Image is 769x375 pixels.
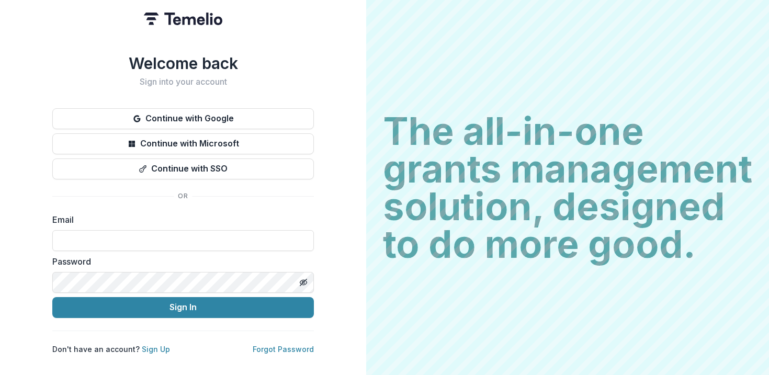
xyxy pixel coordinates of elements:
a: Forgot Password [253,345,314,354]
button: Sign In [52,297,314,318]
button: Toggle password visibility [295,274,312,291]
p: Don't have an account? [52,344,170,355]
button: Continue with SSO [52,158,314,179]
button: Continue with Google [52,108,314,129]
a: Sign Up [142,345,170,354]
h2: Sign into your account [52,77,314,87]
img: Temelio [144,13,222,25]
h1: Welcome back [52,54,314,73]
button: Continue with Microsoft [52,133,314,154]
label: Password [52,255,308,268]
label: Email [52,213,308,226]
